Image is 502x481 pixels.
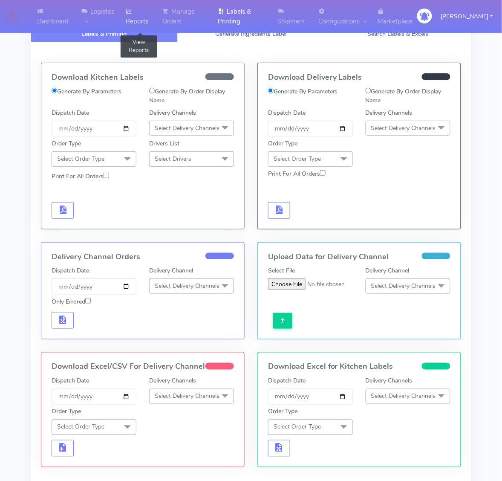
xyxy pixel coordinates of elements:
label: Generate By Parameters [52,87,121,96]
label: Delivery Channels [149,108,196,117]
input: Print For All Orders [104,173,109,178]
input: Only Errored [85,298,91,304]
label: Delivery Channels [366,108,413,117]
ul: Tabs [31,26,471,42]
label: Only Errored [52,297,91,306]
label: Select File [268,266,295,275]
label: Delivery Channel [149,266,193,275]
label: Generate By Parameters [268,87,338,96]
h4: Upload Data for Delivery Channel [268,253,450,261]
span: Generate Ingredients Label [216,30,287,38]
span: Select Drivers [155,155,191,163]
input: Print For All Orders [320,170,326,176]
span: Select Delivery Channels [371,124,436,132]
label: Order Type [52,407,81,416]
span: Select Order Type [274,155,321,163]
span: Select Order Type [57,155,104,163]
span: Select Delivery Channels [155,392,219,400]
label: Dispatch Date [268,377,306,385]
span: Select Order Type [274,423,321,431]
label: Delivery Channels [149,377,196,385]
label: Dispatch Date [268,108,306,117]
h4: Delivery Channel Orders [52,253,234,261]
label: Order Type [268,407,297,416]
label: Drivers List [149,139,179,148]
label: Generate By Order Display Name [149,87,234,105]
span: Select Order Type [57,423,104,431]
label: Dispatch Date [52,377,89,385]
input: Generate By Parameters [268,88,274,93]
button: [PERSON_NAME] [435,8,499,25]
h4: Download Excel for Kitchen Labels [268,363,450,371]
span: Select Delivery Channels [155,282,219,290]
label: Dispatch Date [52,108,89,117]
span: Search Labels & Excels [367,30,428,38]
span: Select Delivery Channels [371,282,436,290]
label: Order Type [268,139,297,148]
input: Generate By Order Display Name [149,88,155,93]
h4: Download Excel/CSV For Delivery Channel [52,363,234,371]
label: Print For All Orders [52,172,109,181]
label: Print For All Orders [268,169,326,178]
input: Generate By Order Display Name [366,88,371,93]
label: Delivery Channels [366,377,413,385]
input: Generate By Parameters [52,88,57,93]
label: Generate By Order Display Name [366,87,450,105]
label: Delivery Channel [366,266,410,275]
h4: Download Kitchen Labels [52,73,234,82]
h4: Download Delivery Labels [268,73,450,82]
span: Select Delivery Channels [371,392,436,400]
label: Dispatch Date [52,266,89,275]
span: Labels & Printing [81,30,127,38]
label: Order Type [52,139,81,148]
span: Select Delivery Channels [155,124,219,132]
